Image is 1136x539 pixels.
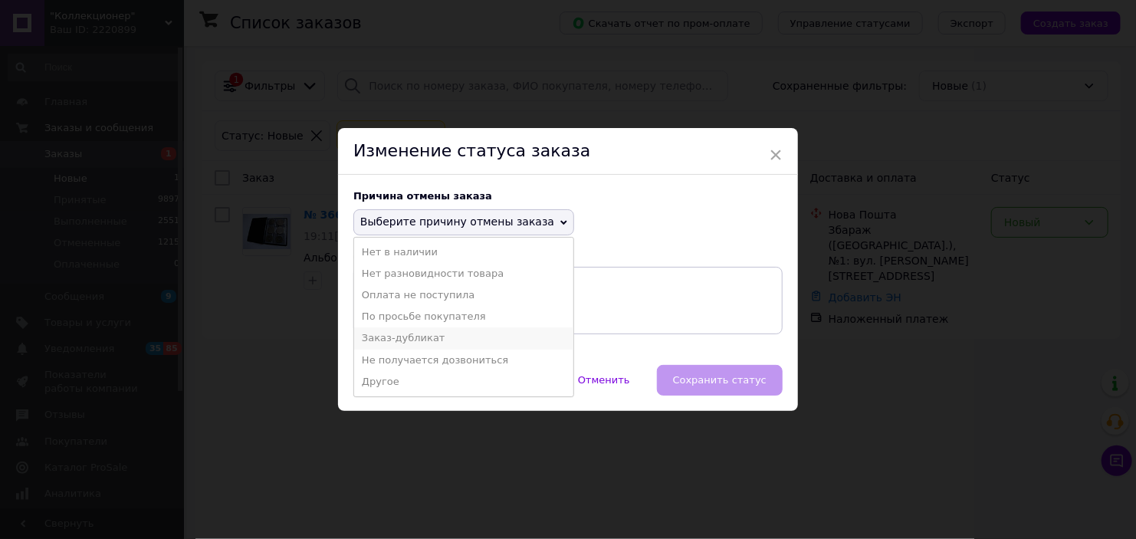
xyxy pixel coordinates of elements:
span: Отменить [578,374,630,386]
span: × [769,142,783,168]
li: Другое [354,371,573,393]
div: Причина отмены заказа [353,190,783,202]
li: Не получается дозвониться [354,350,573,371]
li: Оплата не поступила [354,284,573,306]
li: По просьбе покупателя [354,306,573,327]
div: Изменение статуса заказа [338,128,798,175]
button: Отменить [562,365,646,396]
li: Нет разновидности товара [354,263,573,284]
li: Заказ-дубликат [354,327,573,349]
span: Выберите причину отмены заказа [360,215,554,228]
li: Нет в наличии [354,242,573,263]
